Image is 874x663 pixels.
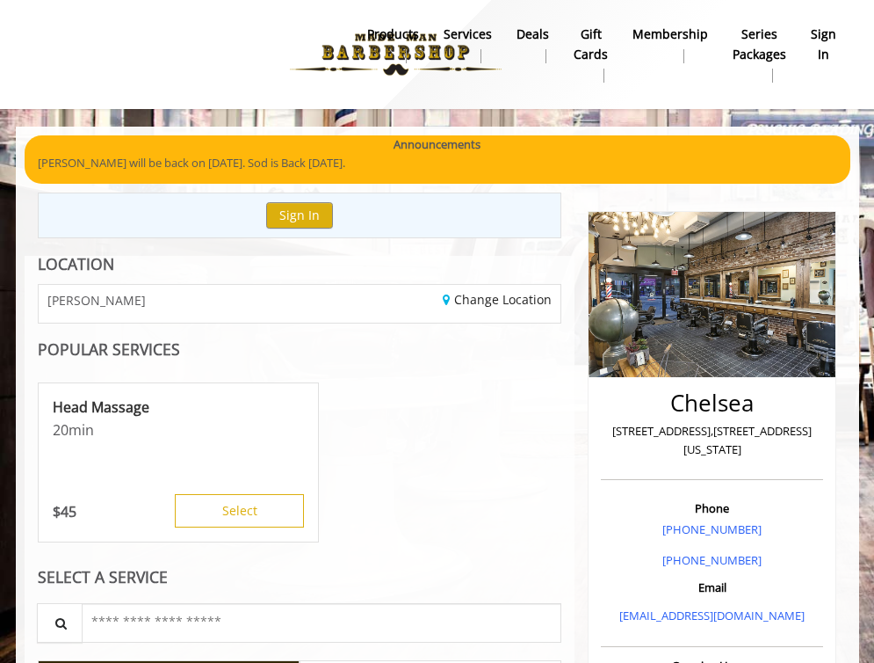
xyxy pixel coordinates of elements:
[53,397,304,417] p: Head Massage
[605,390,819,416] h2: Chelsea
[605,422,819,459] p: [STREET_ADDRESS],[STREET_ADDRESS][US_STATE]
[47,294,146,307] span: [PERSON_NAME]
[516,25,549,44] b: Deals
[662,521,762,537] a: [PHONE_NUMBER]
[619,608,805,623] a: [EMAIL_ADDRESS][DOMAIN_NAME]
[69,420,94,440] span: min
[720,22,798,87] a: Series packagesSeries packages
[632,25,708,44] b: Membership
[811,25,836,64] b: sign in
[37,603,83,643] button: Service Search
[504,22,561,68] a: DealsDeals
[275,6,516,103] img: Made Man Barbershop logo
[38,253,114,274] b: LOCATION
[394,135,480,154] b: Announcements
[620,22,720,68] a: MembershipMembership
[443,291,552,308] a: Change Location
[605,581,819,594] h3: Email
[38,154,837,172] p: [PERSON_NAME] will be back on [DATE]. Sod is Back [DATE].
[605,502,819,514] h3: Phone
[574,25,608,64] b: gift cards
[38,569,562,586] div: SELECT A SERVICE
[355,22,431,68] a: Productsproducts
[367,25,419,44] b: products
[662,552,762,568] a: [PHONE_NUMBER]
[53,502,61,521] span: $
[266,202,333,228] button: Sign In
[798,22,849,68] a: sign insign in
[431,22,504,68] a: ServicesServices
[444,25,492,44] b: Services
[38,339,180,360] b: POPULAR SERVICES
[53,420,304,440] p: 20
[175,494,304,528] button: Select
[561,22,620,87] a: Gift cardsgift cards
[53,502,76,521] p: 45
[733,25,786,64] b: Series packages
